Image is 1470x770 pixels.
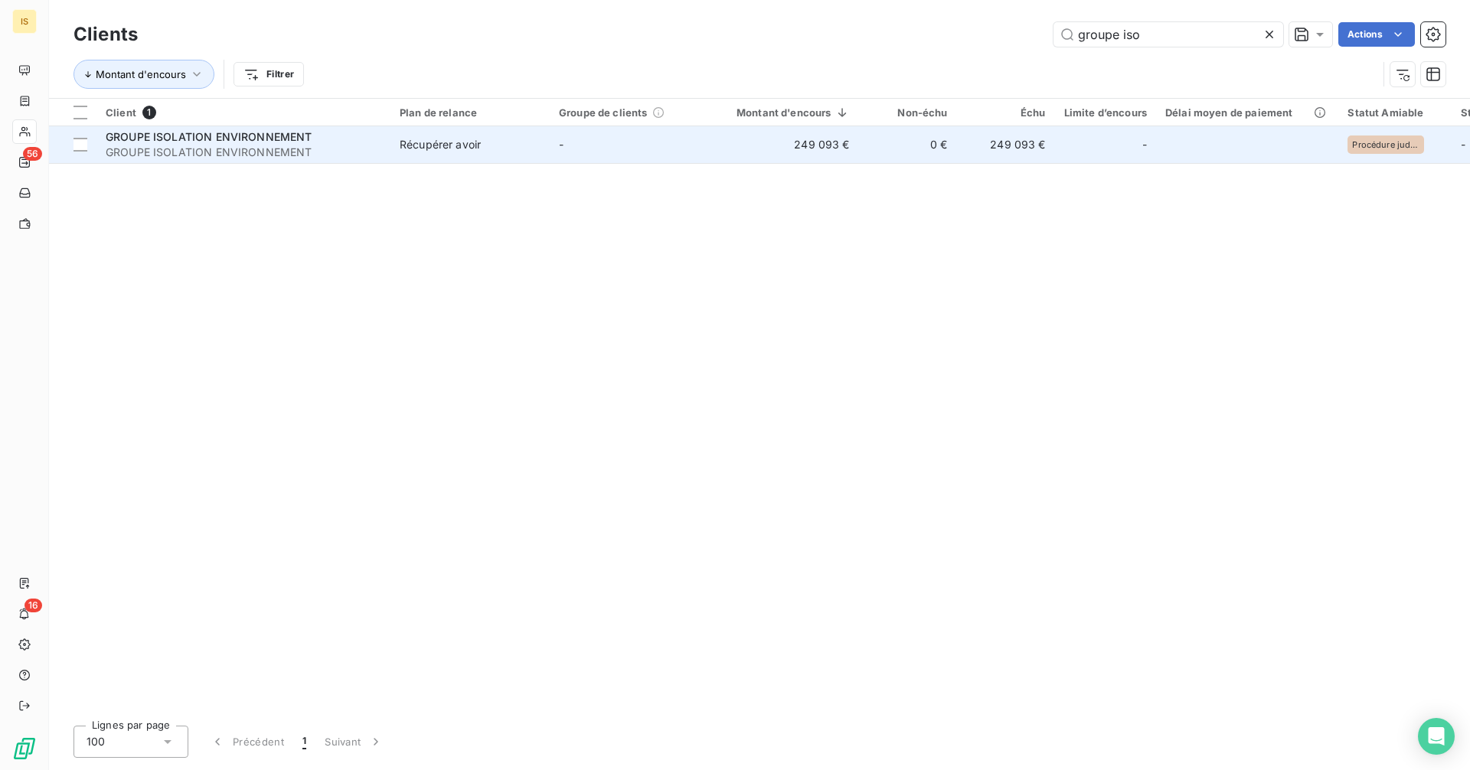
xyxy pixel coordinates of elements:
span: Procédure judiciaire [1352,140,1419,149]
button: 1 [293,726,315,758]
div: Non-échu [868,106,948,119]
span: GROUPE ISOLATION ENVIRONNEMENT [106,130,312,143]
span: Groupe de clients [559,106,648,119]
td: 249 093 € [709,126,859,163]
button: Actions [1338,22,1415,47]
span: GROUPE ISOLATION ENVIRONNEMENT [106,145,381,160]
td: 0 € [859,126,957,163]
span: Montant d'encours [96,68,186,80]
button: Précédent [201,726,293,758]
span: - [1461,138,1465,151]
div: Statut Amiable [1347,106,1442,119]
div: IS [12,9,37,34]
span: Client [106,106,136,119]
span: 1 [302,734,306,749]
div: Délai moyen de paiement [1165,106,1329,119]
div: Récupérer avoir [400,137,481,152]
span: 100 [87,734,105,749]
span: 56 [23,147,42,161]
img: Logo LeanPay [12,736,37,761]
button: Filtrer [234,62,304,86]
span: - [1142,137,1147,152]
button: Suivant [315,726,393,758]
td: 249 093 € [957,126,1055,163]
input: Rechercher [1053,22,1283,47]
span: - [559,138,563,151]
div: Plan de relance [400,106,541,119]
div: Échu [966,106,1046,119]
span: 16 [24,599,42,612]
div: Montant d'encours [718,106,850,119]
div: Limite d’encours [1064,106,1147,119]
button: Montant d'encours [73,60,214,89]
span: 1 [142,106,156,119]
div: Open Intercom Messenger [1418,718,1455,755]
h3: Clients [73,21,138,48]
